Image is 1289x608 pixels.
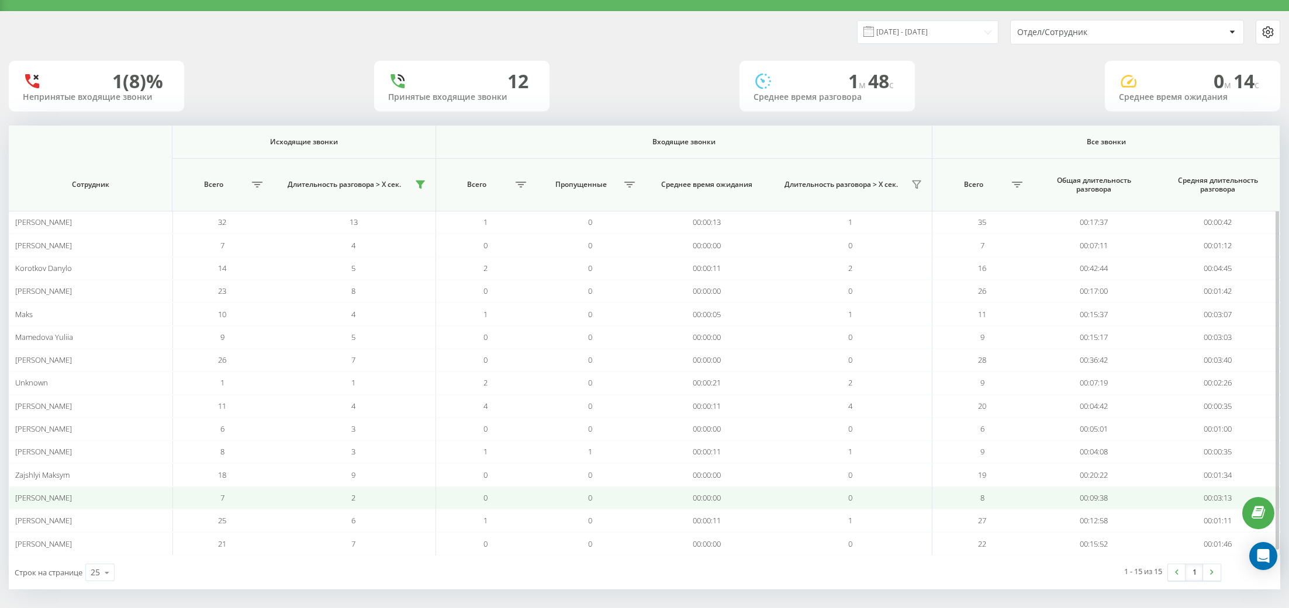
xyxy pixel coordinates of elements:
[644,234,768,256] td: 00:00:00
[1017,27,1157,37] div: Отдел/Сотрудник
[178,180,248,189] span: Всего
[351,515,355,526] span: 6
[388,92,535,102] div: Принятые входящие звонки
[91,567,100,578] div: 25
[15,332,73,342] span: Mamedova Yuliia
[588,538,592,549] span: 0
[218,309,226,319] span: 10
[588,286,592,296] span: 0
[351,401,355,411] span: 4
[351,332,355,342] span: 5
[980,492,984,503] span: 8
[1043,176,1145,194] span: Общая длительность разговора
[980,446,984,457] span: 9
[848,423,852,434] span: 0
[644,532,768,555] td: 00:00:00
[1186,564,1203,581] a: 1
[848,492,852,503] span: 0
[1156,371,1280,394] td: 00:02:26
[351,423,355,434] span: 3
[848,446,852,457] span: 1
[220,240,224,251] span: 7
[1032,211,1156,234] td: 00:17:37
[588,401,592,411] span: 0
[218,286,226,296] span: 23
[1032,303,1156,325] td: 00:15:37
[588,263,592,273] span: 0
[938,180,1008,189] span: Всего
[980,423,984,434] span: 6
[218,515,226,526] span: 25
[483,538,488,549] span: 0
[848,377,852,388] span: 2
[483,470,488,480] span: 0
[220,492,224,503] span: 7
[588,377,592,388] span: 0
[980,377,984,388] span: 9
[644,326,768,349] td: 00:00:00
[218,217,226,227] span: 32
[15,377,48,388] span: Unknown
[191,137,417,147] span: Исходящие звонки
[483,263,488,273] span: 2
[859,78,868,91] span: м
[218,470,226,480] span: 18
[588,423,592,434] span: 0
[1119,92,1266,102] div: Среднее время ожидания
[1156,326,1280,349] td: 00:03:03
[483,332,488,342] span: 0
[980,240,984,251] span: 7
[1167,176,1268,194] span: Средняя длительность разговора
[644,395,768,418] td: 00:00:11
[23,92,170,102] div: Непринятые входящие звонки
[218,401,226,411] span: 11
[848,538,852,549] span: 0
[351,240,355,251] span: 4
[220,377,224,388] span: 1
[1255,78,1259,91] span: c
[541,180,621,189] span: Пропущенные
[754,92,901,102] div: Среднее время разговора
[1249,542,1277,570] div: Open Intercom Messenger
[848,470,852,480] span: 0
[644,487,768,509] td: 00:00:00
[978,217,986,227] span: 35
[848,263,852,273] span: 2
[848,68,868,93] span: 1
[1156,234,1280,256] td: 00:01:12
[644,371,768,394] td: 00:00:21
[483,309,488,319] span: 1
[656,180,757,189] span: Среднее время ожидания
[588,240,592,251] span: 0
[588,515,592,526] span: 0
[1032,234,1156,256] td: 00:07:11
[980,332,984,342] span: 9
[868,68,894,93] span: 48
[351,470,355,480] span: 9
[848,217,852,227] span: 1
[1156,440,1280,463] td: 00:00:35
[848,286,852,296] span: 0
[1233,68,1259,93] span: 14
[351,355,355,365] span: 7
[1156,532,1280,555] td: 00:01:46
[1156,418,1280,440] td: 00:01:00
[483,217,488,227] span: 1
[1032,509,1156,532] td: 00:12:58
[1032,371,1156,394] td: 00:07:19
[15,538,72,549] span: [PERSON_NAME]
[1032,463,1156,486] td: 00:20:22
[978,470,986,480] span: 19
[978,538,986,549] span: 22
[218,263,226,273] span: 14
[644,509,768,532] td: 00:00:11
[15,309,33,319] span: Maks
[588,217,592,227] span: 0
[483,286,488,296] span: 0
[588,332,592,342] span: 0
[644,349,768,371] td: 00:00:00
[889,78,894,91] span: c
[1032,257,1156,280] td: 00:42:44
[588,446,592,457] span: 1
[15,492,72,503] span: [PERSON_NAME]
